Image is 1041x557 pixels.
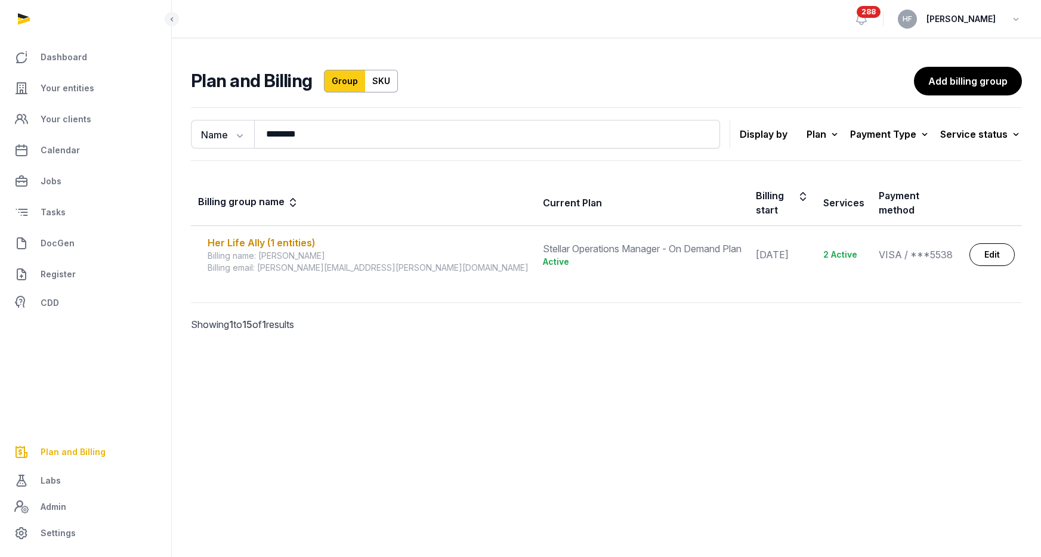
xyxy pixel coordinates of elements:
div: Billing start [756,188,809,217]
div: Payment Type [850,126,931,143]
span: Labs [41,474,61,488]
a: Plan and Billing [10,438,162,466]
button: Name [191,120,254,148]
div: Stellar Operations Manager - On Demand Plan [543,242,742,256]
a: Edit [969,243,1015,266]
a: Labs [10,466,162,495]
span: Your entities [41,81,94,95]
span: HF [903,16,912,23]
a: Add billing group [914,67,1022,95]
a: Your entities [10,74,162,103]
div: Billing email: [PERSON_NAME][EMAIL_ADDRESS][PERSON_NAME][DOMAIN_NAME] [208,262,529,274]
span: DocGen [41,236,75,250]
a: Group [324,70,366,92]
span: 288 [857,6,881,18]
span: Admin [41,500,66,514]
a: DocGen [10,229,162,258]
div: Service status [940,126,1022,143]
span: Register [41,267,76,281]
p: Display by [740,125,787,144]
div: Active [543,256,742,268]
span: 1 [262,318,266,330]
span: Jobs [41,174,61,188]
span: 15 [242,318,252,330]
h2: Plan and Billing [191,70,312,92]
a: Tasks [10,198,162,227]
a: Jobs [10,167,162,196]
span: Tasks [41,205,66,219]
a: Dashboard [10,43,162,72]
span: Calendar [41,143,80,157]
div: Billing name: [PERSON_NAME] [208,250,529,262]
span: 1 [229,318,233,330]
div: Current Plan [543,196,602,210]
a: SKU [365,70,398,92]
td: [DATE] [749,226,816,284]
span: Settings [41,526,76,540]
div: Billing group name [198,194,299,211]
span: Your clients [41,112,91,126]
a: Settings [10,519,162,547]
span: Dashboard [41,50,87,64]
a: Calendar [10,136,162,165]
div: Payment method [879,188,955,217]
div: Plan [807,126,841,143]
span: [PERSON_NAME] [926,12,996,26]
a: CDD [10,291,162,315]
span: Plan and Billing [41,445,106,459]
a: Register [10,260,162,289]
button: HF [898,10,917,29]
a: Admin [10,495,162,519]
p: Showing to of results [191,303,384,346]
span: CDD [41,296,59,310]
div: 2 Active [823,249,864,261]
div: Her Life Ally (1 entities) [208,236,529,250]
a: Your clients [10,105,162,134]
div: Services [823,196,864,210]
